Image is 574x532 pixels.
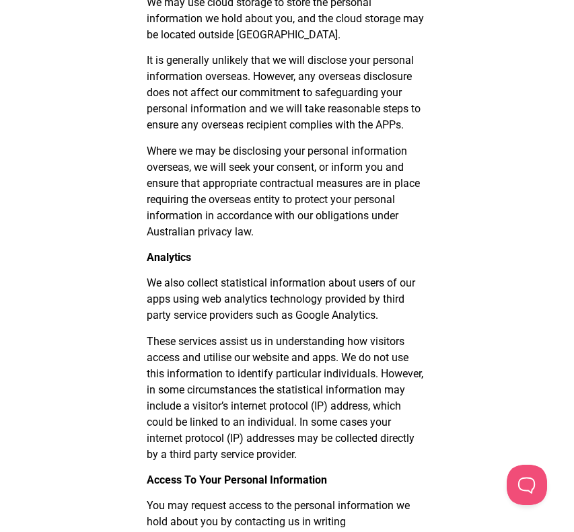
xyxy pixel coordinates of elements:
p: These services assist us in understanding how visitors access and utilise our website and apps. W... [147,334,427,463]
iframe: Toggle Customer Support [507,465,547,505]
p: It is generally unlikely that we will disclose your personal information overseas. However, any o... [147,52,427,133]
p: We also collect statistical information about users of our apps using web analytics technology pr... [147,275,427,324]
p: Where we may be disclosing your personal information overseas, we will seek your consent, or info... [147,143,427,240]
strong: Analytics [147,251,191,264]
strong: Access To Your Personal Information [147,473,327,486]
